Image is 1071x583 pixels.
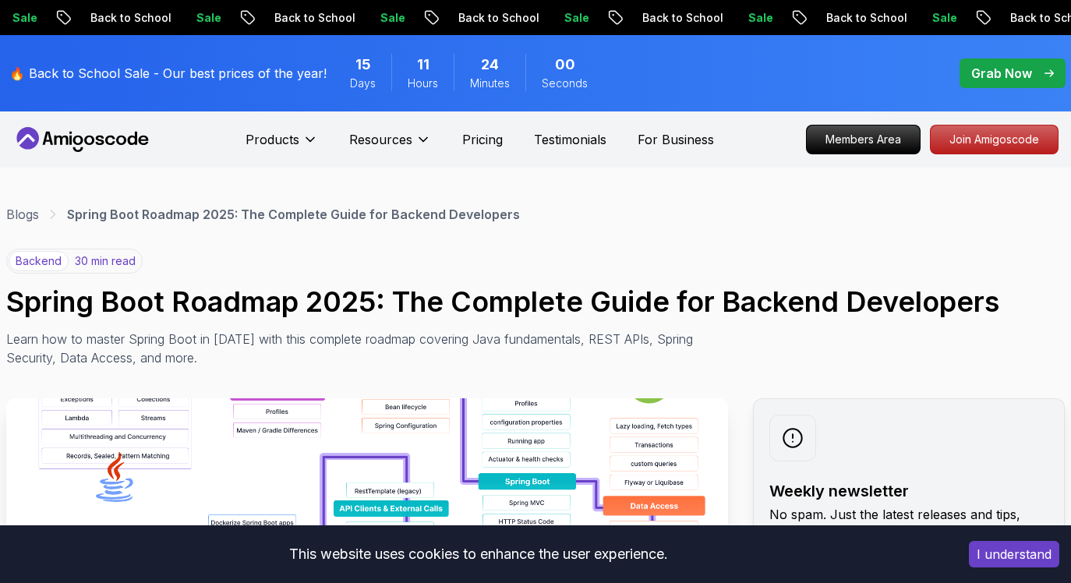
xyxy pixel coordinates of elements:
[408,76,438,91] span: Hours
[239,10,345,26] p: Back to School
[897,10,947,26] p: Sale
[462,130,503,149] a: Pricing
[9,251,69,271] p: backend
[6,205,39,224] a: Blogs
[542,76,588,91] span: Seconds
[769,480,1048,502] h2: Weekly newsletter
[9,64,327,83] p: 🔥 Back to School Sale - Our best prices of the year!
[6,286,1065,317] h1: Spring Boot Roadmap 2025: The Complete Guide for Backend Developers
[246,130,318,161] button: Products
[12,537,946,571] div: This website uses cookies to enhance the user experience.
[806,125,921,154] a: Members Area
[769,505,1048,561] p: No spam. Just the latest releases and tips, interesting articles, and exclusive interviews in you...
[481,54,499,76] span: 24 Minutes
[417,54,429,76] span: 11 Hours
[529,10,579,26] p: Sale
[930,125,1059,154] a: Join Amigoscode
[246,130,299,149] p: Products
[161,10,211,26] p: Sale
[807,125,920,154] p: Members Area
[55,10,161,26] p: Back to School
[607,10,713,26] p: Back to School
[355,54,371,76] span: 15 Days
[349,130,412,149] p: Resources
[969,541,1059,567] button: Accept cookies
[534,130,606,149] a: Testimonials
[75,253,136,269] p: 30 min read
[713,10,763,26] p: Sale
[345,10,395,26] p: Sale
[6,330,705,367] p: Learn how to master Spring Boot in [DATE] with this complete roadmap covering Java fundamentals, ...
[423,10,529,26] p: Back to School
[971,64,1032,83] p: Grab Now
[791,10,897,26] p: Back to School
[555,54,575,76] span: 0 Seconds
[349,130,431,161] button: Resources
[350,76,376,91] span: Days
[67,205,520,224] p: Spring Boot Roadmap 2025: The Complete Guide for Backend Developers
[638,130,714,149] a: For Business
[470,76,510,91] span: Minutes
